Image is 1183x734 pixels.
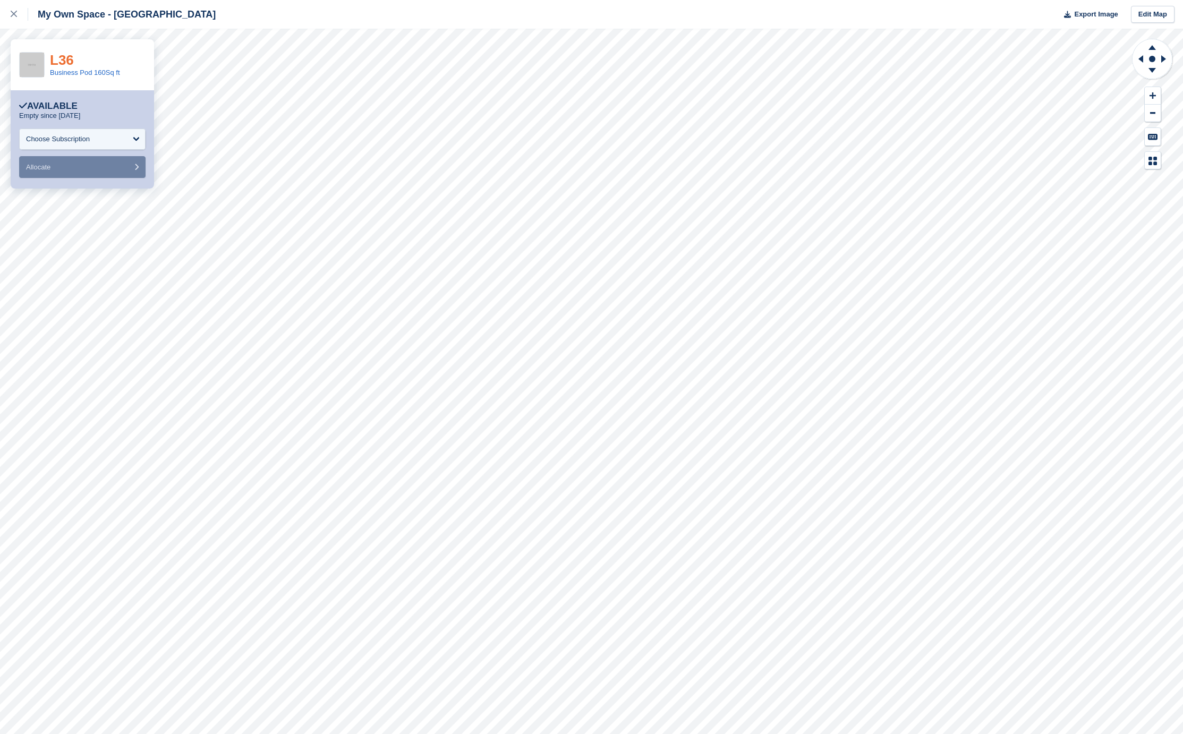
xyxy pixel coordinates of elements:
img: 256x256-placeholder-a091544baa16b46aadf0b611073c37e8ed6a367829ab441c3b0103e7cf8a5b1b.png [20,53,44,77]
div: Choose Subscription [26,134,90,144]
button: Zoom Out [1145,105,1161,122]
button: Keyboard Shortcuts [1145,128,1161,146]
div: Available [19,101,78,112]
span: Allocate [26,163,50,171]
a: Edit Map [1131,6,1175,23]
button: Allocate [19,156,146,178]
div: My Own Space - [GEOGRAPHIC_DATA] [28,8,216,21]
button: Export Image [1058,6,1118,23]
a: Business Pod 160Sq ft [50,69,120,76]
button: Zoom In [1145,87,1161,105]
p: Empty since [DATE] [19,112,80,120]
button: Map Legend [1145,152,1161,169]
span: Export Image [1074,9,1118,20]
a: L36 [50,52,74,68]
